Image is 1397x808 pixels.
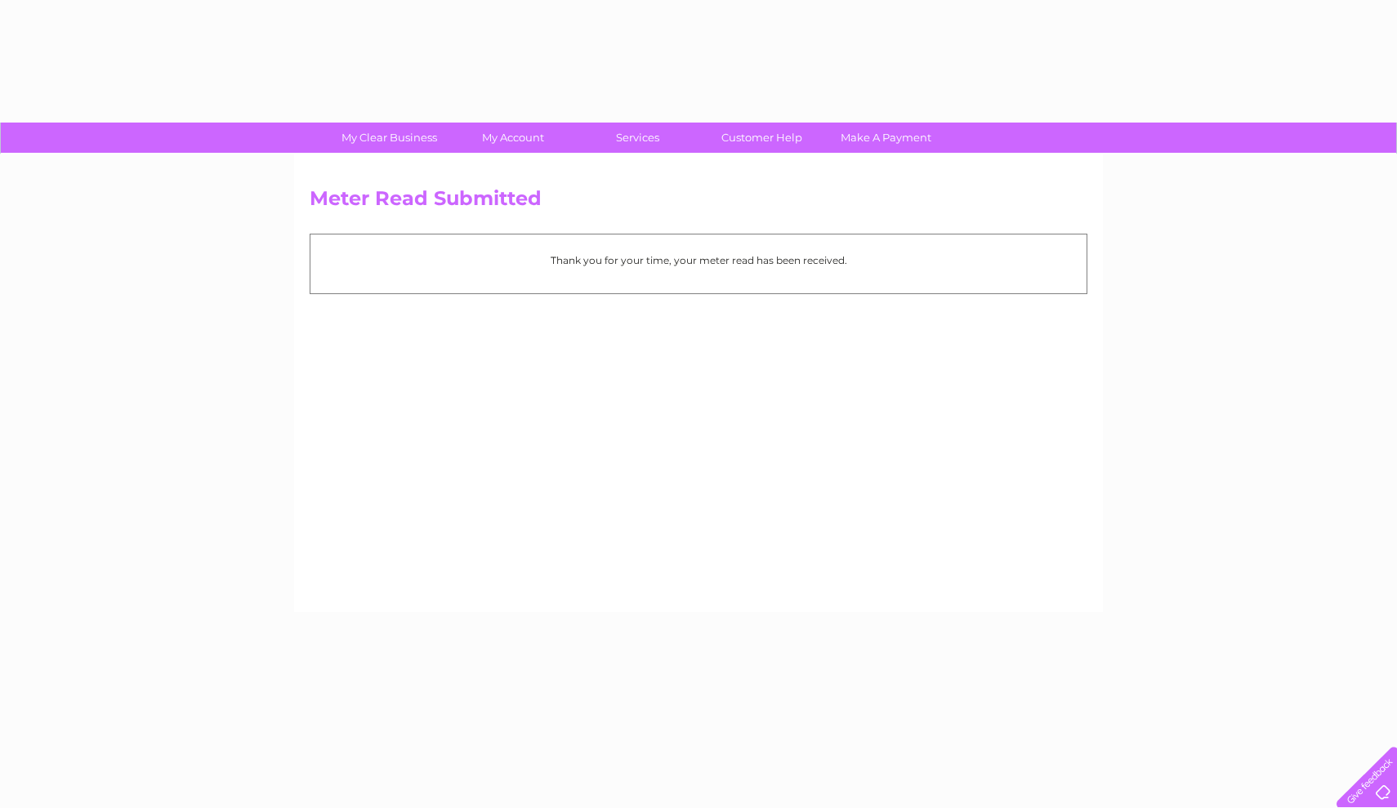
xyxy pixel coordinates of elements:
a: My Account [446,123,581,153]
a: Services [570,123,705,153]
a: My Clear Business [322,123,457,153]
a: Customer Help [694,123,829,153]
a: Make A Payment [819,123,953,153]
h2: Meter Read Submitted [310,187,1087,218]
p: Thank you for your time, your meter read has been received. [319,252,1078,268]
